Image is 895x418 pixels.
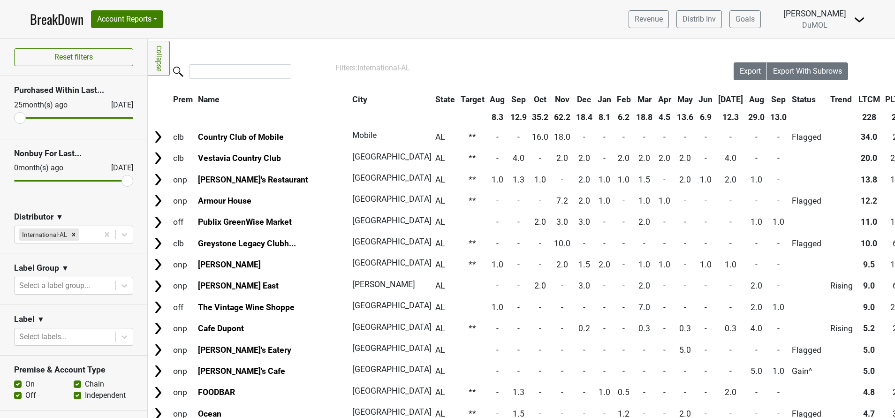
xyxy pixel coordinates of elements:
span: 2.0 [578,196,590,205]
span: - [603,239,606,248]
span: - [496,196,499,205]
span: 2.0 [534,217,546,227]
span: - [705,239,707,248]
span: International-AL [357,63,410,72]
th: Mar: activate to sort column ascending [634,91,655,108]
span: - [705,196,707,205]
td: onp [171,190,195,211]
span: 0.2 [578,324,590,333]
span: AL [435,260,445,269]
th: Apr: activate to sort column ascending [656,91,674,108]
a: Collapse [148,41,170,76]
span: - [755,196,758,205]
th: 13.0 [768,109,789,126]
span: 1.0 [492,175,503,184]
span: - [622,260,625,269]
span: - [777,132,780,142]
img: Arrow right [151,386,165,400]
th: 18.4 [574,109,595,126]
span: 2.0 [751,303,762,312]
span: - [622,303,625,312]
span: - [496,217,499,227]
span: 9.5 [863,260,875,269]
span: 4.0 [513,153,524,163]
th: 35.2 [530,109,551,126]
span: 16.0 [532,132,548,142]
a: Armour House [198,196,251,205]
span: - [684,281,686,290]
span: AL [435,239,445,248]
span: - [729,132,732,142]
span: 9.0 [863,303,875,312]
span: - [777,153,780,163]
th: 8.1 [595,109,614,126]
th: Jan: activate to sort column ascending [595,91,614,108]
span: - [583,132,585,142]
th: Name: activate to sort column ascending [196,91,349,108]
th: 228 [856,109,882,126]
div: International-AL [19,228,68,241]
span: - [755,132,758,142]
span: Name [198,95,220,104]
img: Dropdown Menu [854,14,865,25]
span: 2.0 [638,281,650,290]
span: - [777,239,780,248]
td: clb [171,127,195,147]
td: onp [171,169,195,190]
img: Arrow right [151,151,165,165]
th: City: activate to sort column ascending [350,91,427,108]
span: - [663,281,666,290]
label: Chain [85,379,104,390]
span: 10.0 [861,239,877,248]
span: - [755,153,758,163]
span: 2.0 [618,153,630,163]
span: - [622,281,625,290]
span: - [583,345,585,355]
a: The Vintage Wine Shoppe [198,303,295,312]
span: - [705,281,707,290]
span: [GEOGRAPHIC_DATA] [352,152,432,161]
span: 2.0 [679,175,691,184]
span: - [684,132,686,142]
span: - [729,239,732,248]
span: ▼ [61,263,69,274]
span: 1.0 [725,260,736,269]
span: DuMOL [802,21,827,30]
span: - [561,281,563,290]
img: Arrow right [151,279,165,293]
img: Arrow right [151,300,165,314]
span: - [539,153,541,163]
span: - [517,196,520,205]
span: 1.0 [618,175,630,184]
span: - [539,324,541,333]
td: Flagged [790,340,827,360]
span: - [705,324,707,333]
h3: Label Group [14,263,59,273]
span: - [705,132,707,142]
span: - [663,324,666,333]
span: - [539,260,541,269]
span: 4.0 [725,153,736,163]
span: 1.0 [773,217,784,227]
th: 12.3 [716,109,745,126]
td: Rising [828,276,855,296]
a: Revenue [629,10,669,28]
span: [PERSON_NAME] [352,280,415,289]
th: Feb: activate to sort column ascending [614,91,633,108]
a: Greystone Legacy Clubh... [198,239,296,248]
span: - [583,239,585,248]
span: Export With Subrows [773,67,842,76]
th: Trend: activate to sort column ascending [828,91,855,108]
span: 1.0 [534,175,546,184]
span: 2.0 [556,260,568,269]
span: 9.0 [863,281,875,290]
span: AL [435,217,445,227]
img: Arrow right [151,236,165,251]
span: - [777,324,780,333]
a: FOODBAR [198,388,235,397]
span: [GEOGRAPHIC_DATA] [352,301,432,310]
img: Arrow right [151,215,165,229]
span: - [684,196,686,205]
th: 6.9 [696,109,715,126]
span: Target [461,95,485,104]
